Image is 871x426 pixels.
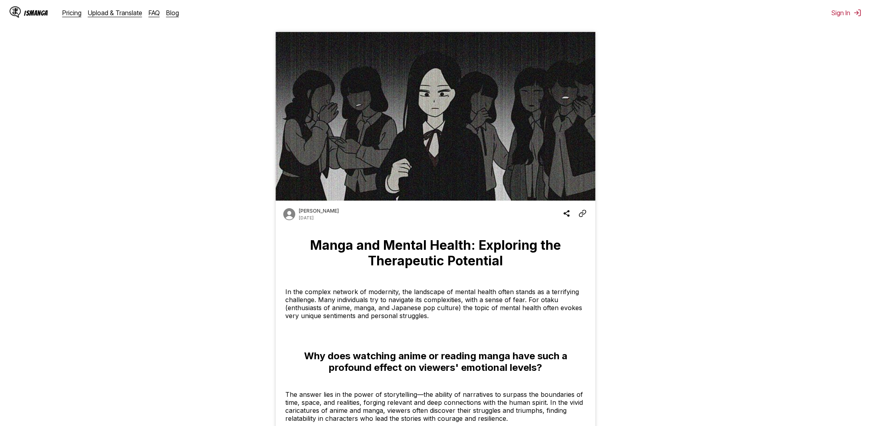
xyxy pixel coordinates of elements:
[299,208,339,214] p: Author
[166,9,179,17] a: Blog
[282,237,589,269] h1: Manga and Mental Health: Exploring the Therapeutic Potential
[62,9,82,17] a: Pricing
[853,9,861,17] img: Sign out
[563,209,571,218] img: Share blog
[831,9,861,17] button: Sign In
[304,350,567,373] strong: Why does watching anime or reading manga have such a profound effect on viewers' emotional levels?
[10,6,21,18] img: IsManga Logo
[285,390,586,422] p: The answer lies in the power of storytelling—the ability of narratives to surpass the boundaries ...
[285,288,586,320] p: In the complex network of modernity, the landscape of mental health often stands as a terrifying ...
[276,32,595,201] img: Cover
[579,209,587,218] img: Copy Article Link
[282,207,296,221] img: Author avatar
[149,9,160,17] a: FAQ
[299,215,314,220] p: Date published
[88,9,142,17] a: Upload & Translate
[10,6,62,19] a: IsManga LogoIsManga
[24,9,48,17] div: IsManga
